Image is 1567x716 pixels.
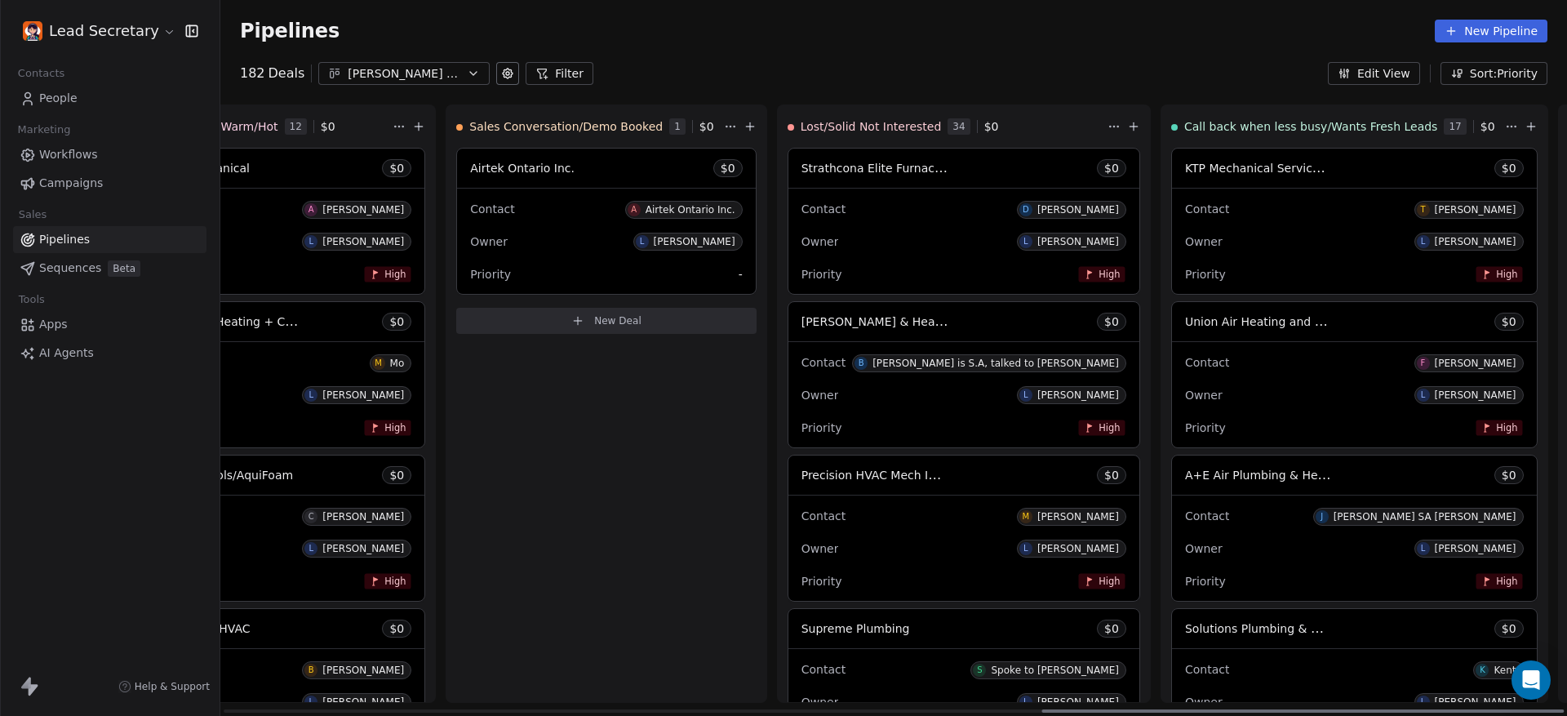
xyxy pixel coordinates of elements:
span: Contact [801,356,846,369]
div: L [309,389,313,402]
span: Lost/Solid Not Interested [801,118,942,135]
a: AI Agents [13,340,206,367]
div: B [859,357,864,370]
span: Pioneer Pools/AquiFoam [157,469,293,482]
div: [PERSON_NAME] [322,543,404,554]
div: Union Air Heating and Cooling$0ContactF[PERSON_NAME]OwnerL[PERSON_NAME]PriorityHigh [1171,301,1538,448]
span: $ 0 [1104,467,1119,483]
div: [PERSON_NAME] [1435,358,1516,369]
span: Union Air Heating and Cooling [1185,314,1357,329]
div: L [1023,389,1028,402]
div: [PERSON_NAME] [322,204,404,216]
a: Campaigns [13,170,206,197]
span: Email Sent Warm/Hot [156,118,278,135]
div: Kent [1494,665,1516,676]
a: Workflows [13,141,206,168]
span: High [1496,421,1517,434]
div: [PERSON_NAME] [322,696,404,708]
div: [PERSON_NAME] [1037,389,1119,401]
span: Owner [801,696,839,709]
span: Priority [470,268,511,281]
span: Beta [108,260,140,277]
div: L [1421,235,1426,248]
div: KTP Mechanical Services Ltd.$0ContactT[PERSON_NAME]OwnerL[PERSON_NAME]PriorityHigh [1171,148,1538,295]
div: AirMedics Heating + Cooling$0MMoL[PERSON_NAME]High [143,301,425,448]
div: [PERSON_NAME] [322,511,404,523]
div: [PERSON_NAME] [1037,236,1119,247]
span: 17 [1444,118,1466,135]
button: New Pipeline [1435,20,1547,42]
span: Owner [1185,389,1223,402]
span: Solutions Plumbing & Gasfitting Red Deer [1185,620,1423,636]
span: High [1496,575,1517,587]
span: Contact [1185,356,1229,369]
span: $ 0 [1104,620,1119,637]
span: Precision HVAC Mech Inc [GEOGRAPHIC_DATA] [801,467,1066,483]
span: Apps [39,316,68,333]
span: Sequences [39,260,101,277]
div: MAK Mechanical$0A[PERSON_NAME]L[PERSON_NAME]High [143,148,425,295]
span: Owner [801,542,839,555]
div: [PERSON_NAME] is S.A, talked to [PERSON_NAME] [872,358,1119,369]
span: Owner [470,235,508,248]
span: Owner [1185,696,1223,709]
div: [PERSON_NAME] [322,665,404,676]
span: Supreme Plumbing [801,622,910,635]
span: $ 0 [389,467,404,483]
div: [PERSON_NAME] [1037,511,1119,523]
span: $ 0 [389,160,404,176]
a: SequencesBeta [13,255,206,282]
span: Owner [801,235,839,248]
button: Edit View [1328,62,1420,85]
div: C [309,510,314,523]
div: [PERSON_NAME] mix of S-M-L Biz's [348,65,460,82]
span: Strathcona Elite Furnace Cleaning [801,160,996,176]
div: [PERSON_NAME] [322,389,404,401]
span: Contact [470,202,514,216]
span: Contact [1185,202,1229,216]
div: Strathcona Elite Furnace Cleaning$0ContactD[PERSON_NAME]OwnerL[PERSON_NAME]PriorityHigh [788,148,1140,295]
div: J [1321,510,1323,523]
span: Priority [801,421,842,434]
div: Mo [390,358,405,369]
span: Contact [1185,663,1229,676]
span: High [1099,575,1120,587]
span: Priority [1185,421,1226,434]
a: Apps [13,311,206,338]
span: $ 0 [1104,314,1119,330]
div: Sales Conversation/Demo Booked1$0 [456,105,720,148]
div: Email Sent Warm/Hot12$0 [143,105,389,148]
span: People [39,90,78,107]
span: Airtek Ontario Inc. [470,162,575,175]
span: A+E Air Plumbing & Heating Inc. [1185,467,1371,483]
span: Owner [1185,235,1223,248]
span: High [1496,268,1517,280]
span: High [384,421,406,434]
div: L [309,235,313,248]
span: $ 0 [321,118,335,135]
span: AI Agents [39,345,94,362]
span: Contact [801,509,846,523]
span: Contact [1185,509,1229,523]
span: Priority [1185,268,1226,281]
button: New Deal [456,308,756,334]
span: New Deal [594,314,641,327]
span: Priority [801,575,842,588]
div: L [1023,696,1028,709]
span: Sales Conversation/Demo Booked [469,118,663,135]
div: Pioneer Pools/AquiFoam$0C[PERSON_NAME]L[PERSON_NAME]High [143,455,425,602]
span: Call back when less busy/Wants Fresh Leads [1184,118,1437,135]
div: A+E Air Plumbing & Heating Inc.$0ContactJ[PERSON_NAME] SA [PERSON_NAME]OwnerL[PERSON_NAME]Priorit... [1171,455,1538,602]
span: $ 0 [699,118,714,135]
div: Precision HVAC Mech Inc [GEOGRAPHIC_DATA]$0ContactM[PERSON_NAME]OwnerL[PERSON_NAME]PriorityHigh [788,455,1140,602]
div: A [631,203,637,216]
div: Lost/Solid Not Interested34$0 [788,105,1104,148]
div: Airtek Ontario Inc.$0ContactAAirtek Ontario Inc.OwnerL[PERSON_NAME]Priority- [456,148,756,295]
span: $ 0 [1480,118,1495,135]
span: Owner [801,389,839,402]
div: Spoke to [PERSON_NAME] [991,665,1119,676]
div: [PERSON_NAME] [1435,389,1516,401]
span: High [384,575,406,587]
button: Sort: Priority [1440,62,1547,85]
div: L [1023,235,1028,248]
